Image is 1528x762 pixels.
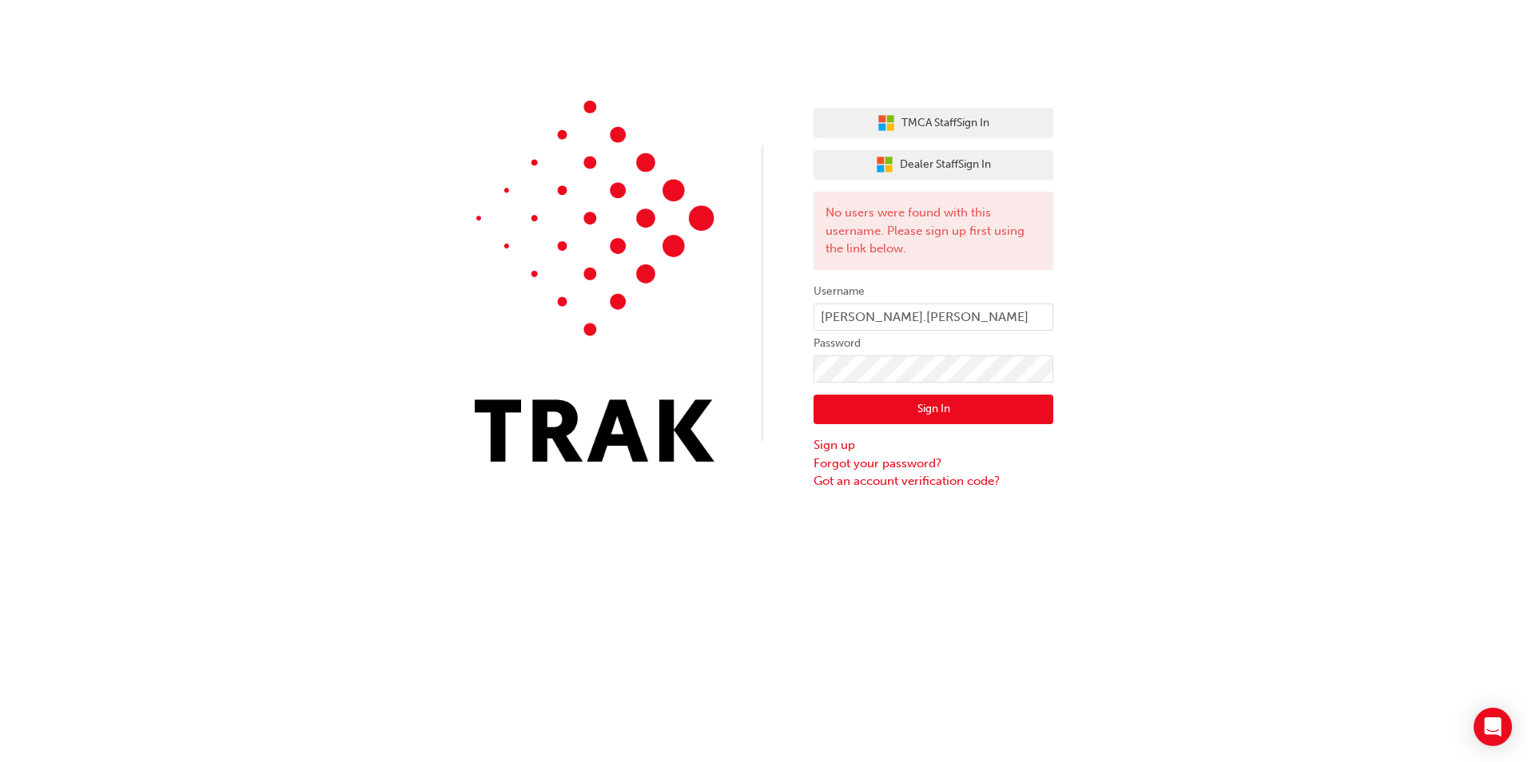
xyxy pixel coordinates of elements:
[814,454,1053,473] a: Forgot your password?
[814,395,1053,425] button: Sign In
[814,472,1053,490] a: Got an account verification code?
[475,101,714,462] img: Trak
[901,114,989,133] span: TMCA Staff Sign In
[814,334,1053,353] label: Password
[814,436,1053,454] a: Sign up
[900,156,991,174] span: Dealer Staff Sign In
[814,282,1053,301] label: Username
[814,192,1053,270] div: No users were found with this username. Please sign up first using the link below.
[814,150,1053,181] button: Dealer StaffSign In
[814,108,1053,138] button: TMCA StaffSign In
[814,304,1053,331] input: Username
[1474,708,1512,746] div: Open Intercom Messenger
